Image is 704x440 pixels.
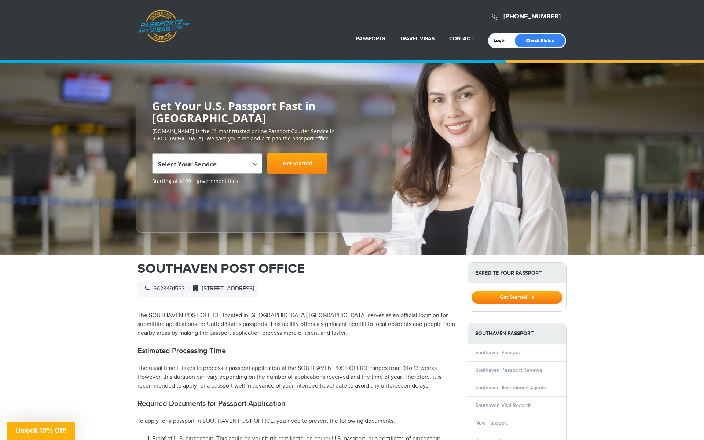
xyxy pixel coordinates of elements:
[15,426,67,434] span: Unlock 10% Off!
[152,100,376,124] h2: Get Your U.S. Passport Fast in [GEOGRAPHIC_DATA]
[152,188,207,225] iframe: Customer reviews powered by Trustpilot
[137,262,456,275] h1: SOUTHAVEN POST OFFICE
[137,364,456,390] p: The usual time it takes to process a passport application at the SOUTHAVEN POST OFFICE ranges fro...
[158,156,254,177] span: Select Your Service
[472,291,562,304] button: Get Started
[475,349,522,356] a: Southaven Passport
[515,34,565,47] a: Check Status
[190,285,254,292] span: [STREET_ADDRESS]
[475,420,508,426] a: New Passport
[137,346,456,355] h2: Estimated Processing Time
[138,10,190,43] a: Passports & [DOMAIN_NAME]
[7,422,75,440] div: Unlock 10% Off!
[503,12,561,21] a: [PHONE_NUMBER]
[137,311,456,338] p: The SOUTHAVEN POST OFFICE, located in [GEOGRAPHIC_DATA], [GEOGRAPHIC_DATA] serves as an official ...
[152,153,262,174] span: Select Your Service
[468,263,566,283] strong: Expedite Your Passport
[475,367,543,373] a: Southaven Passport Renewal
[449,36,473,42] a: Contact
[494,38,511,44] a: Login
[468,323,566,344] strong: Southaven Passport
[137,399,456,408] h2: Required Documents for Passport Application
[475,402,532,408] a: Southaven Vital Records
[475,385,546,391] a: Southaven Acceptance Agents
[158,160,217,168] span: Select Your Service
[152,177,376,185] span: Starting at $199 + government fees
[356,36,385,42] a: Passports
[400,36,434,42] a: Travel Visas
[137,281,258,297] div: |
[152,128,376,142] p: [DOMAIN_NAME] is the #1 most trusted online Passport Courier Service in [GEOGRAPHIC_DATA]. We sav...
[267,153,327,174] a: Get Started
[472,294,562,300] a: Get Started
[137,417,456,426] p: To apply for a passport in SOUTHAVEN POST OFFICE, you need to present the following documents:
[141,285,185,292] span: 6623491593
